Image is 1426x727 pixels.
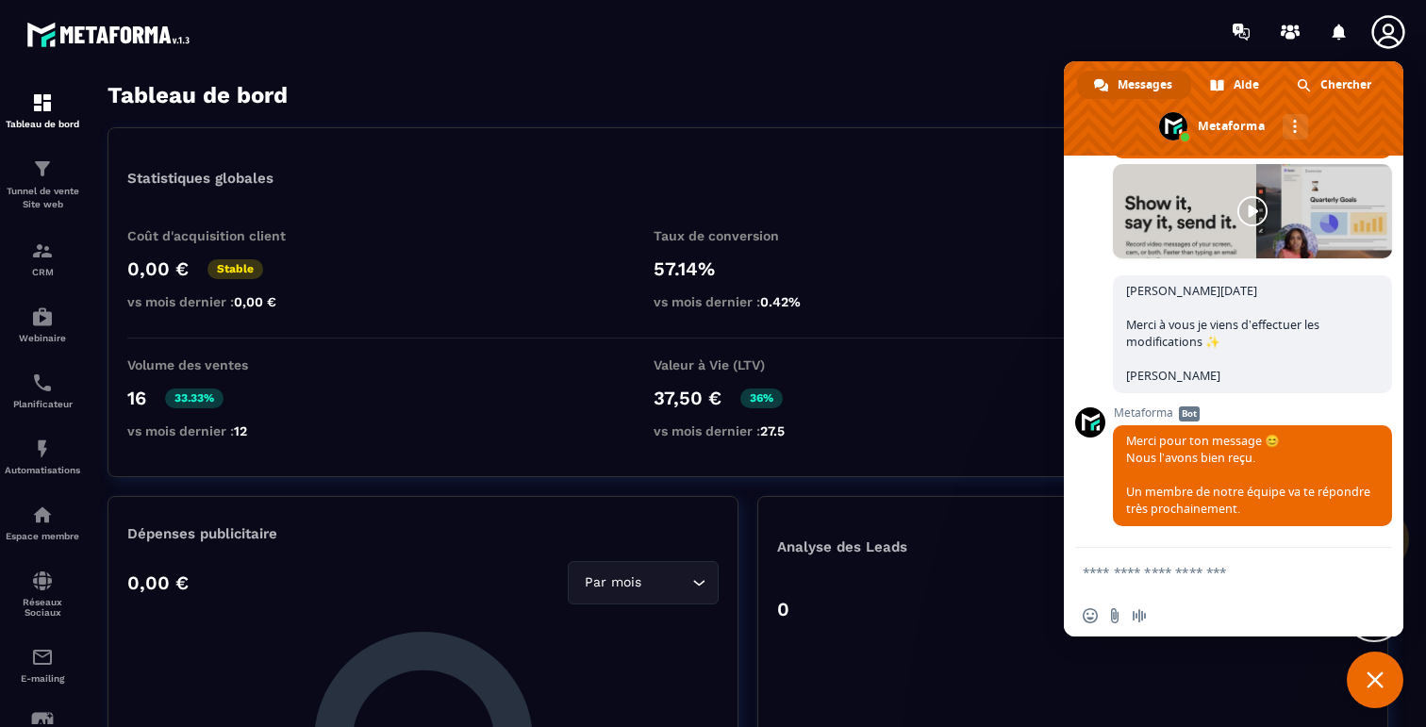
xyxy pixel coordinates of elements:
[127,525,719,542] p: Dépenses publicitaire
[654,294,842,309] p: vs mois dernier :
[127,170,274,187] p: Statistiques globales
[1320,71,1371,99] span: Chercher
[127,228,316,243] p: Coût d'acquisition client
[5,465,80,475] p: Automatisations
[654,387,721,409] p: 37,50 €
[5,399,80,409] p: Planificateur
[31,646,54,669] img: email
[1083,608,1098,623] span: Insérer un emoji
[5,423,80,489] a: automationsautomationsAutomatisations
[5,185,80,211] p: Tunnel de vente Site web
[234,294,276,309] span: 0,00 €
[5,673,80,684] p: E-mailing
[1283,114,1308,140] div: Autres canaux
[234,423,247,438] span: 12
[31,438,54,460] img: automations
[127,423,316,438] p: vs mois dernier :
[1077,71,1191,99] div: Messages
[1107,608,1122,623] span: Envoyer un fichier
[5,357,80,423] a: schedulerschedulerPlanificateur
[207,259,263,279] p: Stable
[5,632,80,698] a: emailemailE-mailing
[5,531,80,541] p: Espace membre
[5,119,80,129] p: Tableau de bord
[740,388,783,408] p: 36%
[5,225,80,291] a: formationformationCRM
[5,77,80,143] a: formationformationTableau de bord
[127,257,189,280] p: 0,00 €
[5,555,80,632] a: social-networksocial-networkRéseaux Sociaux
[31,372,54,394] img: scheduler
[5,267,80,277] p: CRM
[127,294,316,309] p: vs mois dernier :
[1280,71,1390,99] div: Chercher
[1126,283,1319,384] span: [PERSON_NAME][DATE] Merci à vous je viens d’effectuer les modifications ✨ [PERSON_NAME]
[108,82,288,108] h3: Tableau de bord
[760,294,801,309] span: 0.42%
[5,143,80,225] a: formationformationTunnel de vente Site web
[1179,406,1200,421] span: Bot
[5,333,80,343] p: Webinaire
[127,387,146,409] p: 16
[1113,406,1392,420] span: Metaforma
[760,423,785,438] span: 27.5
[127,357,316,372] p: Volume des ventes
[654,423,842,438] p: vs mois dernier :
[31,306,54,328] img: automations
[31,504,54,526] img: automations
[26,17,196,52] img: logo
[165,388,224,408] p: 33.33%
[654,257,842,280] p: 57.14%
[777,598,789,620] p: 0
[127,571,189,594] p: 0,00 €
[31,157,54,180] img: formation
[1347,652,1403,708] div: Fermer le chat
[568,561,719,604] div: Search for option
[1126,433,1370,517] span: Merci pour ton message 😊 Nous l’avons bien reçu. Un membre de notre équipe va te répondre très pr...
[1132,608,1147,623] span: Message audio
[1083,564,1343,581] textarea: Entrez votre message...
[31,240,54,262] img: formation
[580,572,645,593] span: Par mois
[654,228,842,243] p: Taux de conversion
[1118,71,1172,99] span: Messages
[654,357,842,372] p: Valeur à Vie (LTV)
[1234,71,1259,99] span: Aide
[5,597,80,618] p: Réseaux Sociaux
[5,489,80,555] a: automationsautomationsEspace membre
[5,291,80,357] a: automationsautomationsWebinaire
[31,570,54,592] img: social-network
[645,572,688,593] input: Search for option
[1193,71,1278,99] div: Aide
[777,538,1073,555] p: Analyse des Leads
[31,91,54,114] img: formation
